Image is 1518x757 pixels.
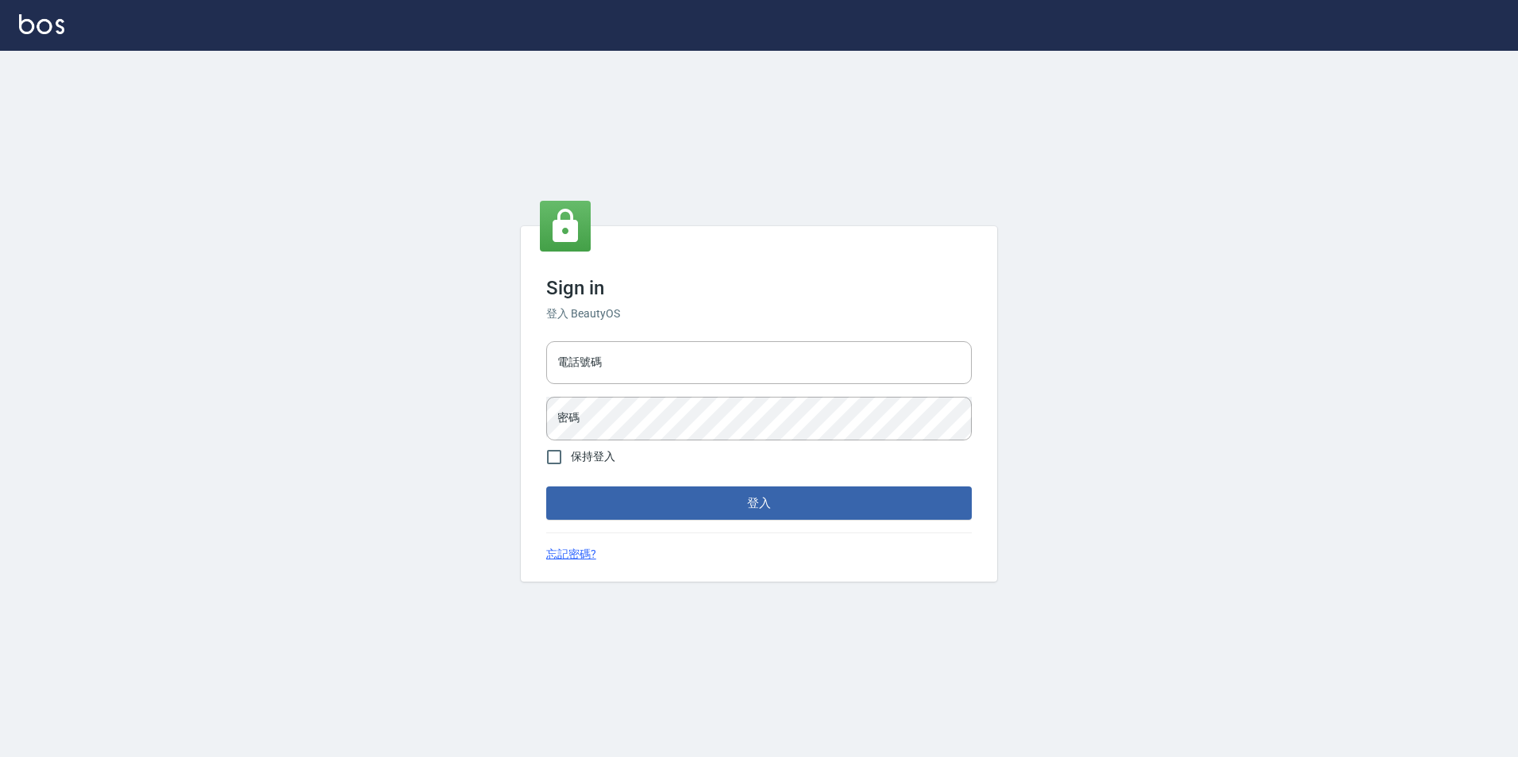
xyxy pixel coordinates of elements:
h3: Sign in [546,277,972,299]
a: 忘記密碼? [546,546,596,563]
span: 保持登入 [571,448,615,465]
img: Logo [19,14,64,34]
h6: 登入 BeautyOS [546,305,972,322]
button: 登入 [546,486,972,520]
